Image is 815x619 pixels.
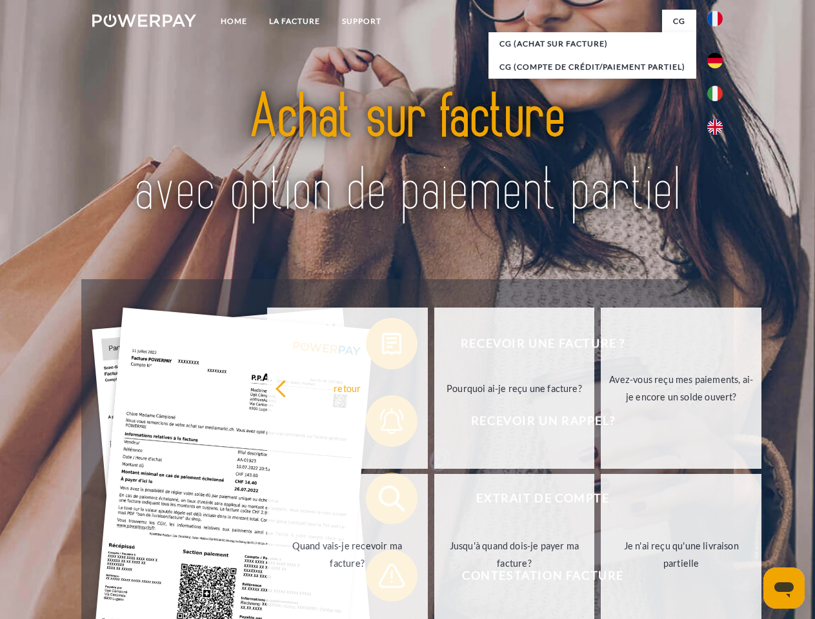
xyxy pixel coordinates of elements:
[763,567,805,609] iframe: Bouton de lancement de la fenêtre de messagerie
[258,10,331,33] a: LA FACTURE
[275,379,420,397] div: retour
[92,14,196,27] img: logo-powerpay-white.svg
[609,371,754,406] div: Avez-vous reçu mes paiements, ai-je encore un solde ouvert?
[123,62,692,247] img: title-powerpay_fr.svg
[488,55,696,79] a: CG (Compte de crédit/paiement partiel)
[331,10,392,33] a: Support
[662,10,696,33] a: CG
[442,379,587,397] div: Pourquoi ai-je reçu une facture?
[707,119,723,135] img: en
[601,308,761,469] a: Avez-vous reçu mes paiements, ai-je encore un solde ouvert?
[707,86,723,101] img: it
[609,537,754,572] div: Je n'ai reçu qu'une livraison partielle
[707,11,723,26] img: fr
[442,537,587,572] div: Jusqu'à quand dois-je payer ma facture?
[707,53,723,68] img: de
[275,537,420,572] div: Quand vais-je recevoir ma facture?
[210,10,258,33] a: Home
[488,32,696,55] a: CG (achat sur facture)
